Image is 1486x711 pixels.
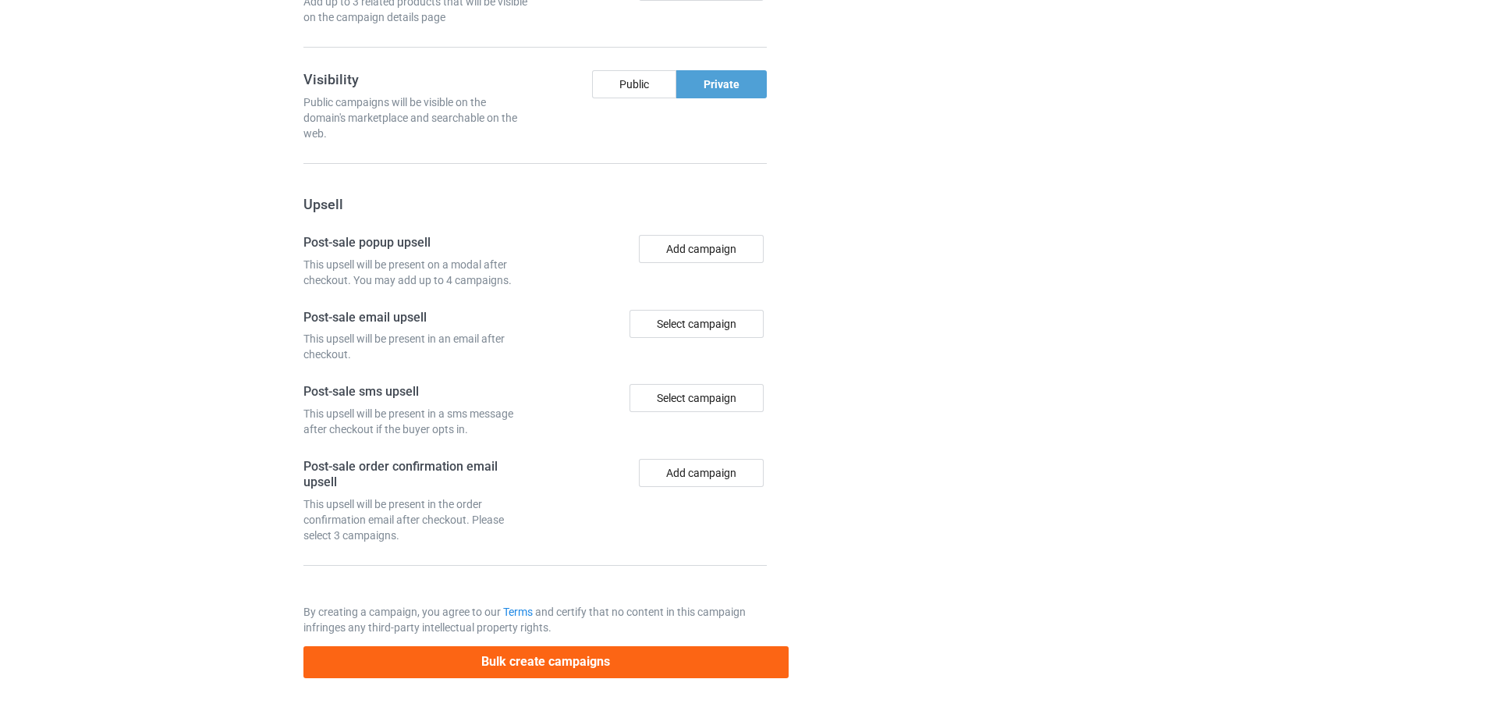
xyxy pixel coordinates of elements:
h4: Post-sale popup upsell [303,235,530,251]
button: Bulk create campaigns [303,646,789,678]
h4: Post-sale email upsell [303,310,530,326]
h3: Visibility [303,70,530,88]
div: This upsell will be present in an email after checkout. [303,331,530,362]
div: This upsell will be present in the order confirmation email after checkout. Please select 3 campa... [303,496,530,543]
p: By creating a campaign, you agree to our and certify that no content in this campaign infringes a... [303,604,767,635]
div: This upsell will be present in a sms message after checkout if the buyer opts in. [303,406,530,437]
div: Select campaign [630,310,764,338]
div: Private [676,70,767,98]
h4: Post-sale order confirmation email upsell [303,459,530,491]
h4: Post-sale sms upsell [303,384,530,400]
a: Terms [503,606,533,618]
button: Add campaign [639,235,764,263]
div: Public campaigns will be visible on the domain's marketplace and searchable on the web. [303,94,530,141]
div: This upsell will be present on a modal after checkout. You may add up to 4 campaigns. [303,257,530,288]
h3: Upsell [303,195,767,213]
button: Add campaign [639,459,764,487]
div: Public [592,70,676,98]
div: Select campaign [630,384,764,412]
